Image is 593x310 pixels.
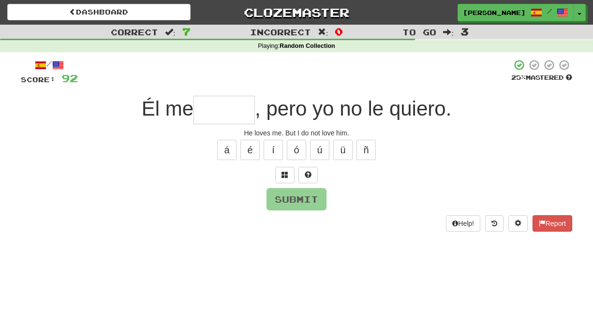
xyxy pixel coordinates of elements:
button: ó [287,140,306,160]
a: Dashboard [7,4,191,20]
button: Switch sentence to multiple choice alt+p [275,167,295,183]
span: Score: [21,75,56,84]
button: ñ [356,140,376,160]
span: Correct [111,27,158,37]
div: He loves me. But I do not love him. [21,128,572,138]
span: 3 [460,26,469,37]
button: ü [333,140,353,160]
span: 92 [61,72,78,84]
div: Mastered [511,74,572,82]
button: Round history (alt+y) [485,215,504,232]
div: / [21,59,78,71]
span: , pero yo no le quiero. [255,97,451,120]
button: Single letter hint - you only get 1 per sentence and score half the points! alt+h [298,167,318,183]
span: 0 [335,26,343,37]
button: á [217,140,237,160]
button: ú [310,140,329,160]
a: Clozemaster [205,4,388,21]
button: Submit [267,188,326,210]
button: í [264,140,283,160]
strong: Random Collection [280,43,335,49]
span: : [165,28,176,36]
span: : [318,28,328,36]
button: é [240,140,260,160]
span: : [443,28,454,36]
span: 25 % [511,74,526,81]
span: / [547,8,552,15]
button: Report [533,215,572,232]
span: 7 [182,26,191,37]
span: To go [402,27,436,37]
span: Incorrect [250,27,311,37]
a: [PERSON_NAME] / [458,4,574,21]
span: [PERSON_NAME] [463,8,526,17]
span: Él me [142,97,193,120]
button: Help! [446,215,480,232]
